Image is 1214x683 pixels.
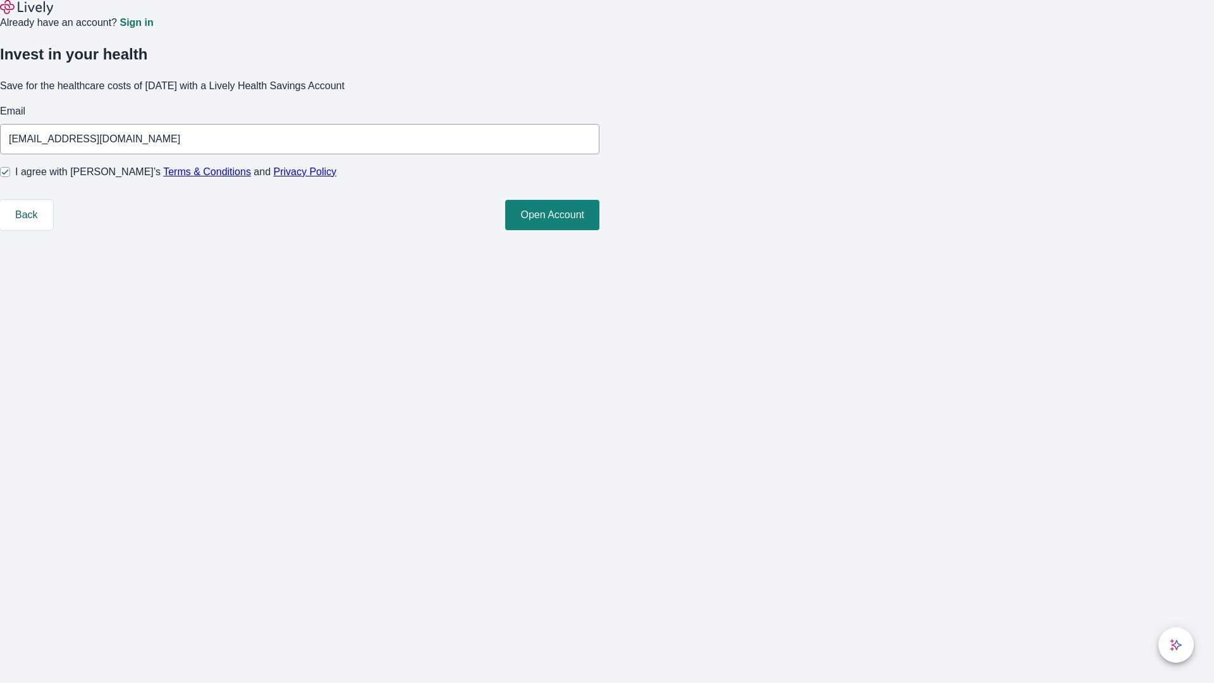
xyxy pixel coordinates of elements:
a: Terms & Conditions [163,166,251,177]
a: Sign in [120,18,153,28]
svg: Lively AI Assistant [1170,639,1182,651]
a: Privacy Policy [274,166,337,177]
button: Open Account [505,200,599,230]
span: I agree with [PERSON_NAME]’s and [15,164,336,180]
button: chat [1158,627,1194,663]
